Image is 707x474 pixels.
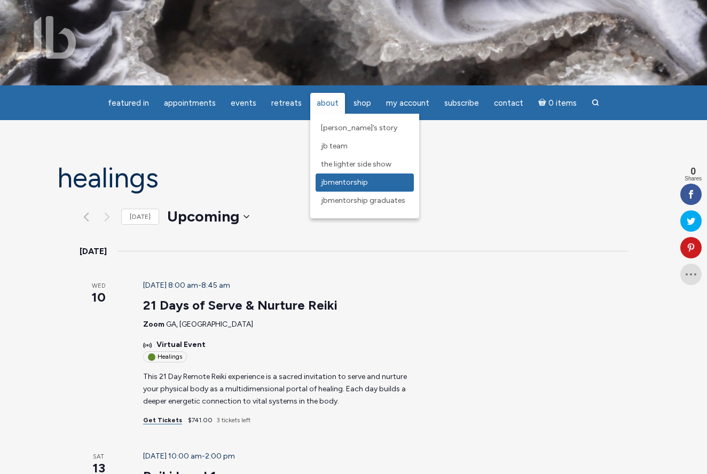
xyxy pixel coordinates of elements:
span: 0 items [548,99,577,107]
img: Jamie Butler. The Everyday Medium [16,16,76,59]
span: Sat [80,453,117,462]
span: 8:45 am [201,281,230,290]
p: This 21 Day Remote Reiki experience is a sacred invitation to serve and nurture your physical bod... [143,371,420,407]
a: [DATE] [121,209,159,225]
a: Retreats [265,93,308,114]
a: Get Tickets [143,416,182,424]
div: Healings [143,351,187,362]
a: Contact [488,93,530,114]
span: 3 tickets left [216,416,250,424]
a: Subscribe [438,93,485,114]
button: Next Events [100,210,113,223]
span: [PERSON_NAME]’s Story [321,123,397,132]
span: Appointments [164,98,216,108]
a: About [310,93,345,114]
span: JB Team [321,141,348,151]
time: [DATE] [80,244,107,258]
span: [DATE] 8:00 am [143,281,198,290]
time: - [143,452,235,461]
a: Events [224,93,263,114]
a: Shop [347,93,378,114]
span: 0 [685,167,702,176]
a: [PERSON_NAME]’s Story [316,119,414,137]
span: JBMentorship [321,178,368,187]
i: Cart [538,98,548,108]
span: Shop [353,98,371,108]
a: JB Team [316,137,414,155]
time: - [143,281,230,290]
span: Subscribe [444,98,479,108]
span: About [317,98,339,108]
a: 21 Days of Serve & Nurture Reiki [143,297,337,313]
span: GA, [GEOGRAPHIC_DATA] [166,320,253,329]
span: Shares [685,176,702,181]
span: $741.00 [188,416,213,424]
span: The Lighter Side Show [321,160,391,169]
a: My Account [380,93,436,114]
a: The Lighter Side Show [316,155,414,173]
span: Contact [494,98,523,108]
span: My Account [386,98,429,108]
span: JBMentorship Graduates [321,196,405,205]
span: Virtual Event [156,339,206,351]
a: JBMentorship [316,173,414,192]
h1: Healings [57,163,650,193]
span: featured in [108,98,149,108]
span: 2:00 pm [205,452,235,461]
span: Events [231,98,256,108]
span: Retreats [271,98,302,108]
span: Wed [80,282,117,291]
a: Appointments [158,93,222,114]
a: Cart0 items [532,92,583,114]
a: JBMentorship Graduates [316,192,414,210]
span: Upcoming [167,206,239,227]
a: Previous Events [80,210,92,223]
a: featured in [101,93,155,114]
button: Upcoming [167,206,249,227]
span: [DATE] 10:00 am [143,452,202,461]
span: 10 [80,288,117,306]
span: Zoom [143,320,164,329]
